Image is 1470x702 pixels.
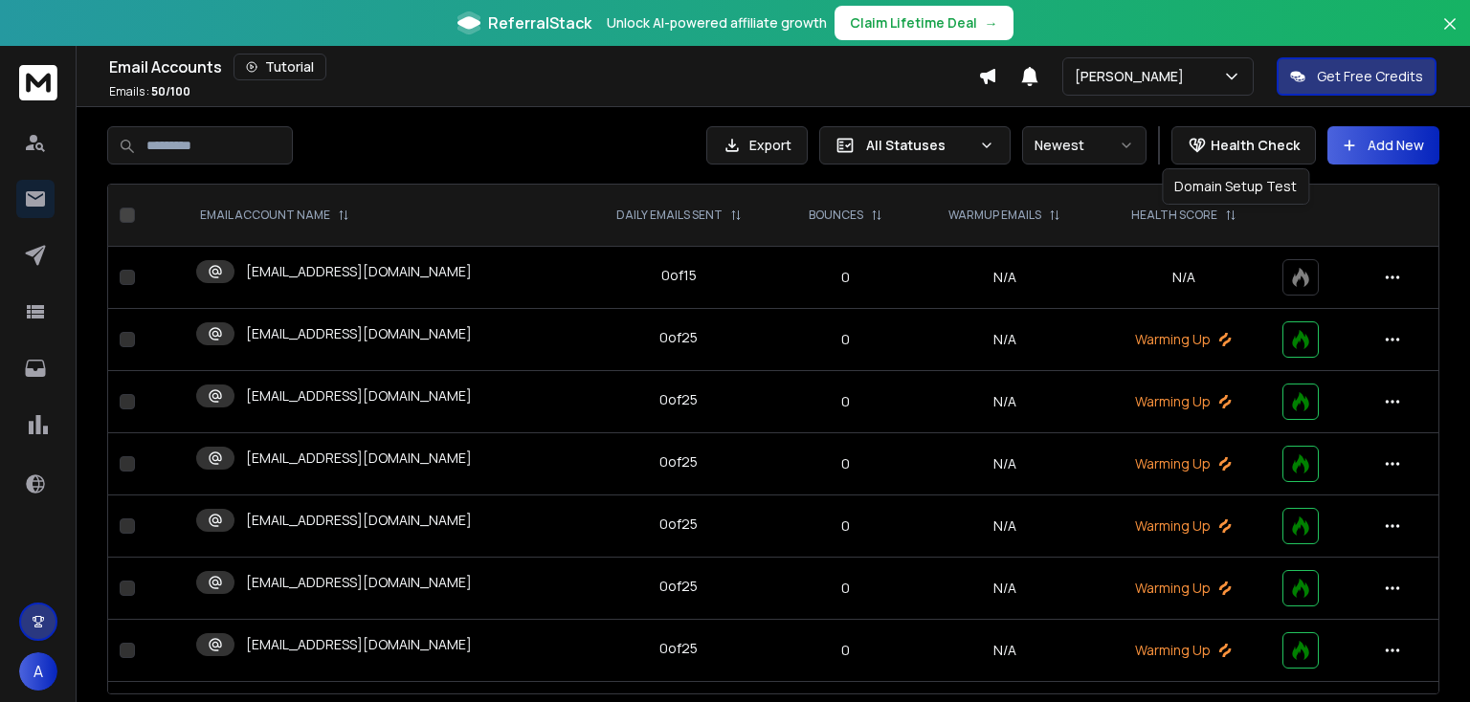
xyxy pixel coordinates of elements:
div: 0 of 15 [661,266,697,285]
p: WARMUP EMAILS [948,208,1041,223]
div: 0 of 25 [659,639,698,658]
div: EMAIL ACCOUNT NAME [200,208,349,223]
p: 0 [791,268,902,287]
p: [PERSON_NAME] [1075,67,1192,86]
button: A [19,652,57,691]
p: [EMAIL_ADDRESS][DOMAIN_NAME] [246,511,472,530]
p: [EMAIL_ADDRESS][DOMAIN_NAME] [246,262,472,281]
div: 0 of 25 [659,390,698,409]
div: 0 of 25 [659,577,698,596]
button: Add New [1327,126,1439,165]
p: Unlock AI-powered affiliate growth [607,13,827,33]
p: DAILY EMAILS SENT [616,208,723,223]
button: Close banner [1437,11,1462,57]
p: [EMAIL_ADDRESS][DOMAIN_NAME] [246,386,472,406]
p: Warming Up [1108,579,1260,598]
td: N/A [913,371,1097,433]
td: N/A [913,247,1097,309]
p: 0 [791,330,902,349]
p: Warming Up [1108,454,1260,473]
td: N/A [913,620,1097,682]
button: Export [706,126,808,165]
p: [EMAIL_ADDRESS][DOMAIN_NAME] [246,573,472,592]
p: HEALTH SCORE [1131,208,1217,223]
div: Email Accounts [109,54,978,80]
p: BOUNCES [809,208,863,223]
div: 0 of 25 [659,328,698,347]
button: Health Check [1171,126,1316,165]
p: [EMAIL_ADDRESS][DOMAIN_NAME] [246,324,472,343]
p: 0 [791,579,902,598]
td: N/A [913,309,1097,371]
div: 0 of 25 [659,515,698,534]
td: N/A [913,558,1097,620]
td: N/A [913,433,1097,495]
div: Domain Setup Test [1162,168,1309,205]
p: Warming Up [1108,516,1260,536]
p: 0 [791,392,902,411]
div: 0 of 25 [659,452,698,472]
p: Emails : [109,84,190,99]
span: → [985,13,998,33]
button: Claim Lifetime Deal→ [835,6,1013,40]
p: Warming Up [1108,330,1260,349]
p: [EMAIL_ADDRESS][DOMAIN_NAME] [246,635,472,654]
p: [EMAIL_ADDRESS][DOMAIN_NAME] [246,449,472,468]
td: N/A [913,495,1097,558]
span: 50 / 100 [151,83,190,99]
p: Get Free Credits [1317,67,1423,86]
button: Tutorial [234,54,326,80]
button: Get Free Credits [1277,57,1437,96]
p: 0 [791,641,902,660]
p: Warming Up [1108,641,1260,660]
p: 0 [791,516,902,536]
p: All Statuses [866,136,971,155]
span: ReferralStack [488,11,591,34]
button: Newest [1022,126,1147,165]
p: 0 [791,454,902,473]
p: N/A [1108,268,1260,287]
p: Warming Up [1108,392,1260,411]
p: Health Check [1211,136,1300,155]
